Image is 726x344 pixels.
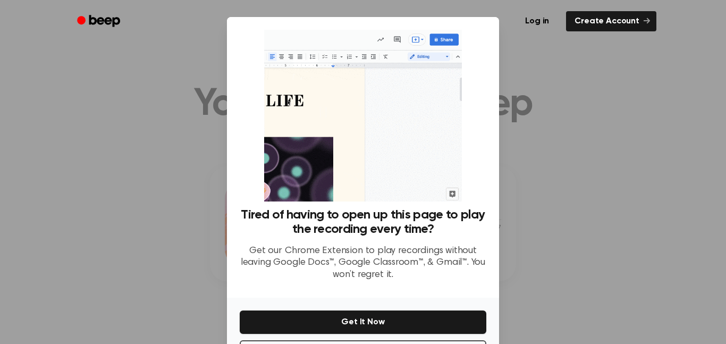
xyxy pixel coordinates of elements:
a: Beep [70,11,130,32]
p: Get our Chrome Extension to play recordings without leaving Google Docs™, Google Classroom™, & Gm... [240,245,486,281]
a: Create Account [566,11,656,31]
h3: Tired of having to open up this page to play the recording every time? [240,208,486,237]
a: Log in [514,9,560,33]
button: Get It Now [240,311,486,334]
img: Beep extension in action [264,30,461,202]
